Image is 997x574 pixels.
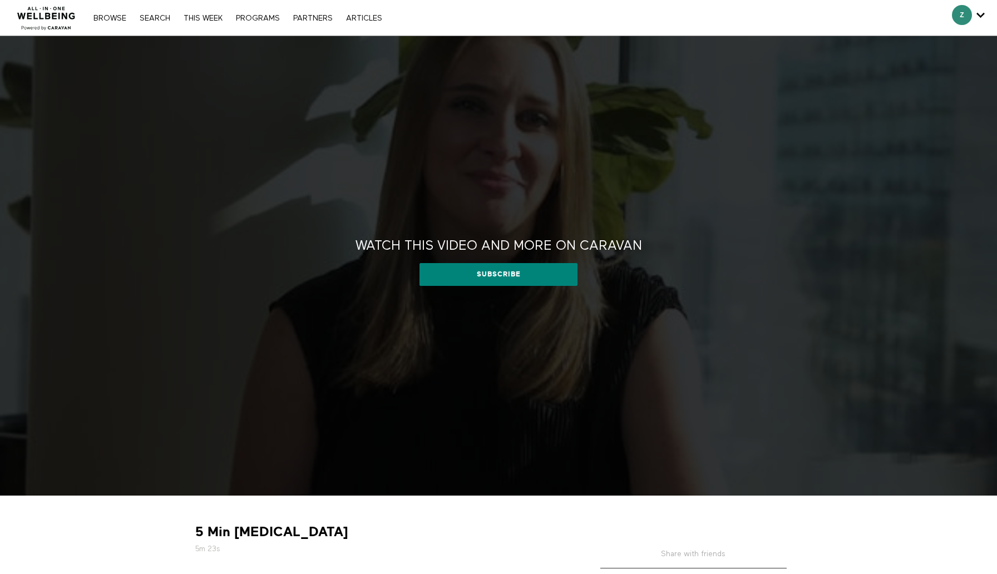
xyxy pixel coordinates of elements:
[419,263,577,285] a: Subscribe
[230,14,285,22] a: PROGRAMS
[178,14,228,22] a: THIS WEEK
[195,523,348,541] strong: 5 Min [MEDICAL_DATA]
[356,237,642,255] h2: Watch this video and more on CARAVAN
[340,14,388,22] a: ARTICLES
[288,14,338,22] a: PARTNERS
[195,543,568,555] h5: 5m 23s
[88,14,132,22] a: Browse
[88,12,387,23] nav: Primary
[600,548,787,568] h5: Share with friends
[134,14,176,22] a: Search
